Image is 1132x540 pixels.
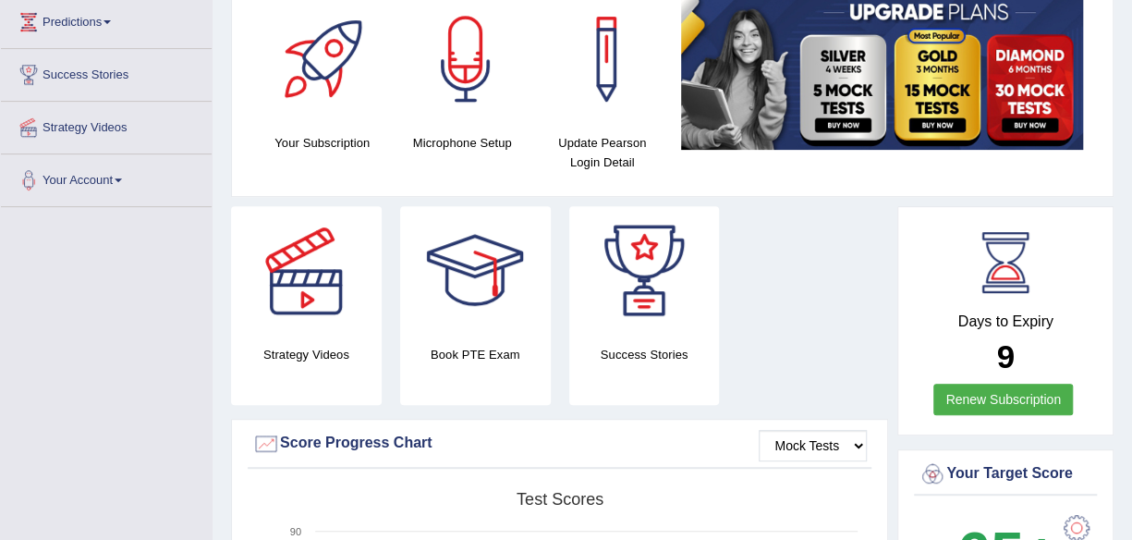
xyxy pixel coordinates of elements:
[252,430,867,458] div: Score Progress Chart
[290,526,301,537] text: 90
[1,102,212,148] a: Strategy Videos
[231,345,382,364] h4: Strategy Videos
[919,460,1092,488] div: Your Target Score
[1,154,212,201] a: Your Account
[517,490,603,509] tspan: Test scores
[1,49,212,95] a: Success Stories
[996,338,1014,374] b: 9
[933,384,1073,415] a: Renew Subscription
[262,133,383,153] h4: Your Subscription
[919,313,1092,330] h4: Days to Expiry
[569,345,720,364] h4: Success Stories
[400,345,551,364] h4: Book PTE Exam
[401,133,522,153] h4: Microphone Setup
[542,133,663,172] h4: Update Pearson Login Detail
